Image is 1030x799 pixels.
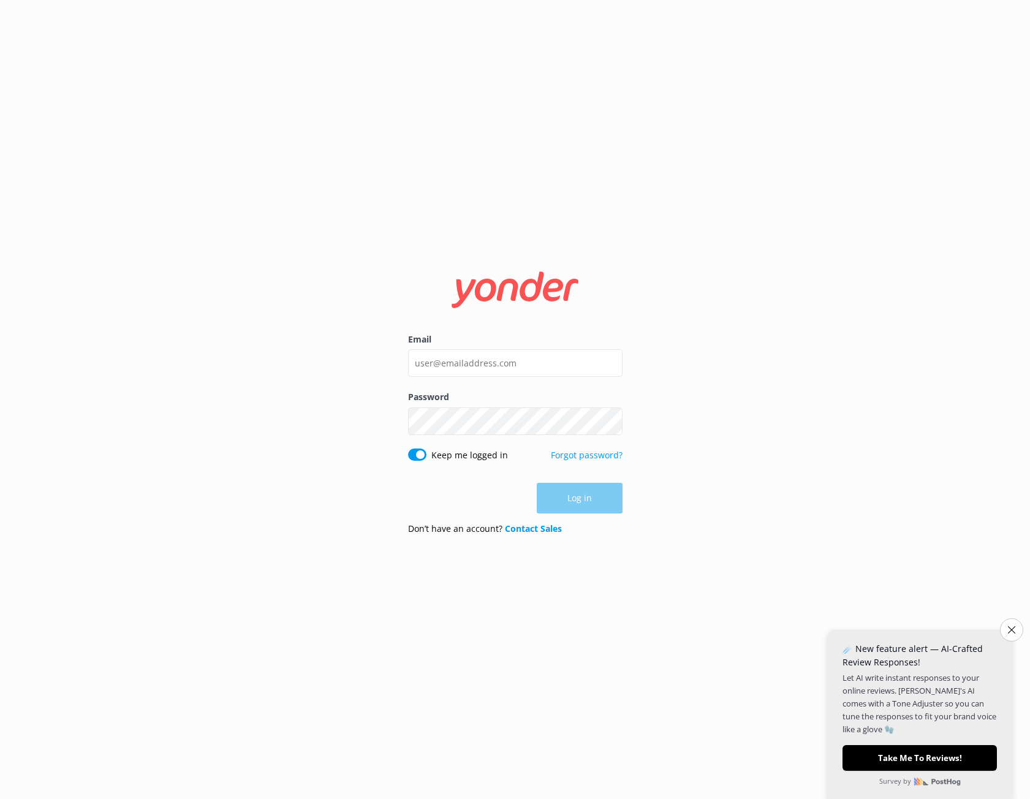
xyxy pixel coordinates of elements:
button: Show password [598,409,623,433]
a: Forgot password? [551,449,623,461]
input: user@emailaddress.com [408,349,623,377]
label: Password [408,390,623,404]
label: Email [408,333,623,346]
label: Keep me logged in [431,449,508,462]
a: Contact Sales [505,523,562,534]
p: Don’t have an account? [408,522,562,536]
